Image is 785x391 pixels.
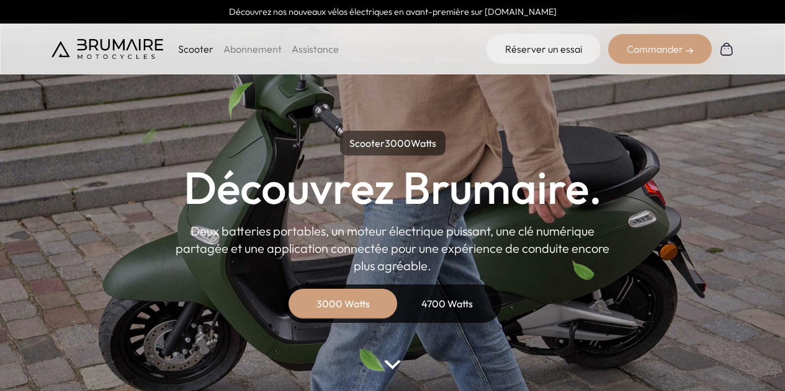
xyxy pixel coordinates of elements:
img: Brumaire Motocycles [52,39,163,59]
a: Assistance [292,43,339,55]
a: Abonnement [223,43,282,55]
div: 3000 Watts [294,289,393,319]
h1: Découvrez Brumaire. [184,165,602,210]
p: Scooter [178,42,213,56]
p: Scooter Watts [340,131,446,156]
p: Deux batteries portables, un moteur électrique puissant, une clé numérique partagée et une applic... [176,222,610,275]
div: Commander [608,34,712,64]
span: 3000 [385,137,411,149]
a: Réserver un essai [487,34,601,64]
div: 4700 Watts [398,289,497,319]
img: Panier [719,42,734,56]
img: arrow-bottom.png [384,360,400,369]
img: right-arrow-2.png [686,47,693,55]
